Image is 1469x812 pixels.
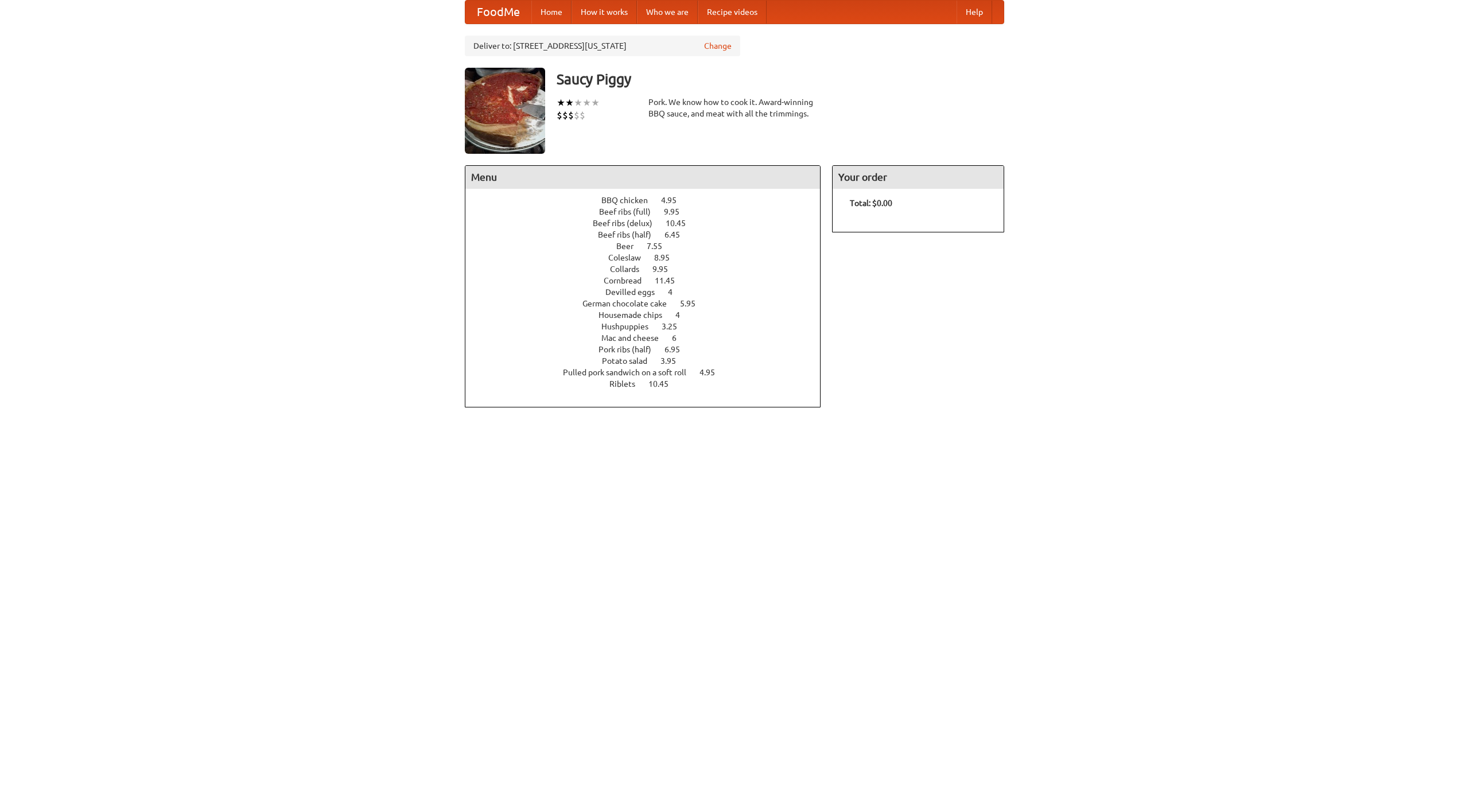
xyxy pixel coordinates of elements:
span: Devilled eggs [605,287,666,297]
a: Who we are [637,1,698,24]
span: 8.95 [654,253,681,262]
span: Cornbread [604,276,653,285]
a: Beef ribs (full) 9.95 [599,207,701,216]
a: Riblets 10.45 [609,379,690,388]
a: BBQ chicken 4.95 [601,196,698,205]
span: 3.95 [660,356,687,366]
span: 4 [668,287,684,297]
a: Potato salad 3.95 [602,356,697,366]
span: 4.95 [661,196,688,205]
span: Beef ribs (half) [598,230,663,239]
span: Riblets [609,379,647,388]
li: $ [580,109,585,122]
span: Coleslaw [608,253,652,262]
span: Beef ribs (delux) [593,219,664,228]
span: 4.95 [699,368,726,377]
a: Mac and cheese 6 [601,333,698,343]
li: ★ [557,96,565,109]
a: Housemade chips 4 [599,310,701,320]
a: Help [957,1,992,24]
span: Pulled pork sandwich on a soft roll [563,368,698,377]
span: 6.95 [664,345,691,354]
a: Home [531,1,572,24]
div: Pork. We know how to cook it. Award-winning BBQ sauce, and meat with all the trimmings. [648,96,821,119]
span: BBQ chicken [601,196,659,205]
li: ★ [591,96,600,109]
a: Pulled pork sandwich on a soft roll 4.95 [563,368,736,377]
span: Collards [610,265,651,274]
li: $ [562,109,568,122]
a: Change [704,40,732,52]
a: Collards 9.95 [610,265,689,274]
a: Hushpuppies 3.25 [601,322,698,331]
span: 7.55 [647,242,674,251]
span: 6 [672,333,688,343]
span: 10.45 [666,219,697,228]
a: How it works [572,1,637,24]
li: $ [568,109,574,122]
a: German chocolate cake 5.95 [582,299,717,308]
span: 3.25 [662,322,689,331]
span: Pork ribs (half) [599,345,663,354]
a: Devilled eggs 4 [605,287,694,297]
span: Beef ribs (full) [599,207,662,216]
b: Total: $0.00 [850,199,892,208]
span: Housemade chips [599,310,674,320]
a: FoodMe [465,1,531,24]
span: 9.95 [652,265,679,274]
li: ★ [574,96,582,109]
a: Beef ribs (delux) 10.45 [593,219,707,228]
a: Recipe videos [698,1,767,24]
span: German chocolate cake [582,299,678,308]
h4: Your order [833,166,1004,189]
a: Beef ribs (half) 6.45 [598,230,701,239]
span: 10.45 [648,379,680,388]
a: Beer 7.55 [616,242,683,251]
span: 5.95 [680,299,707,308]
span: 9.95 [664,207,691,216]
span: Mac and cheese [601,333,670,343]
img: angular.jpg [465,68,545,154]
li: ★ [582,96,591,109]
a: Cornbread 11.45 [604,276,696,285]
li: ★ [565,96,574,109]
li: $ [557,109,562,122]
h3: Saucy Piggy [557,68,1004,91]
li: $ [574,109,580,122]
span: Hushpuppies [601,322,660,331]
a: Coleslaw 8.95 [608,253,691,262]
a: Pork ribs (half) 6.95 [599,345,701,354]
div: Deliver to: [STREET_ADDRESS][US_STATE] [465,36,740,56]
span: 6.45 [664,230,691,239]
h4: Menu [465,166,820,189]
span: Beer [616,242,645,251]
span: 4 [675,310,691,320]
span: 11.45 [655,276,686,285]
span: Potato salad [602,356,659,366]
